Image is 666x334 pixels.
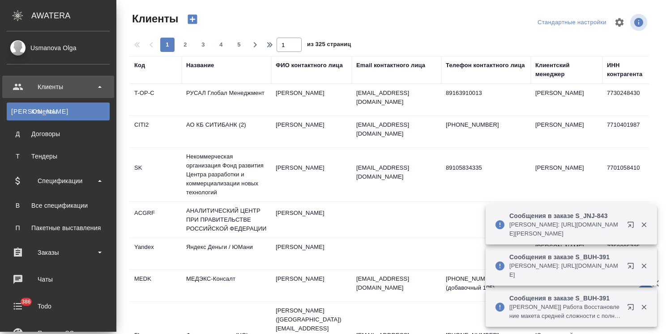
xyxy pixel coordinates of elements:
[196,40,210,49] span: 3
[11,107,105,116] div: Клиенты
[11,201,105,210] div: Все спецификации
[531,84,602,116] td: [PERSON_NAME]
[356,89,437,107] p: [EMAIL_ADDRESS][DOMAIN_NAME]
[271,270,352,301] td: [PERSON_NAME]
[446,61,525,70] div: Телефон контактного лица
[7,147,110,165] a: ТТендеры
[182,84,271,116] td: РУСАЛ Глобал Менеджмент
[214,38,228,52] button: 4
[602,116,654,147] td: 7710401987
[271,84,352,116] td: [PERSON_NAME]
[509,261,621,279] p: [PERSON_NAME]: [URL][DOMAIN_NAME]
[271,159,352,190] td: [PERSON_NAME]
[7,246,110,259] div: Заказы
[178,38,192,52] button: 2
[602,84,654,116] td: 7730248430
[446,120,526,129] p: [PHONE_NUMBER]
[635,221,653,229] button: Закрыть
[635,303,653,311] button: Закрыть
[271,116,352,147] td: [PERSON_NAME]
[446,163,526,172] p: 89105834335
[535,61,598,79] div: Клиентский менеджер
[7,197,110,214] a: ВВсе спецификации
[531,159,602,190] td: [PERSON_NAME]
[130,116,182,147] td: CITI2
[11,129,105,138] div: Договоры
[356,120,437,138] p: [EMAIL_ADDRESS][DOMAIN_NAME]
[130,204,182,236] td: ACGRF
[7,103,110,120] a: [PERSON_NAME]Клиенты
[182,238,271,270] td: Яндекс Деньги / ЮМани
[635,262,653,270] button: Закрыть
[11,223,105,232] div: Пакетные выставления
[307,39,351,52] span: из 325 страниц
[509,294,621,303] p: Сообщения в заказе S_BUH-391
[356,163,437,181] p: [EMAIL_ADDRESS][DOMAIN_NAME]
[622,298,643,320] button: Открыть в новой вкладке
[214,40,228,49] span: 4
[130,84,182,116] td: T-OP-C
[7,80,110,94] div: Клиенты
[11,152,105,161] div: Тендеры
[446,89,526,98] p: 89163910013
[509,220,621,238] p: [PERSON_NAME]: [URL][DOMAIN_NAME][PERSON_NAME]
[182,148,271,201] td: Некоммерческая организация Фонд развития Центра разработки и коммерциализации новых технологий
[232,40,246,49] span: 5
[130,159,182,190] td: SK
[271,204,352,236] td: [PERSON_NAME]
[182,116,271,147] td: АО КБ СИТИБАНК (2)
[232,38,246,52] button: 5
[509,303,621,321] p: [[PERSON_NAME]] Работа Восстановление макета средней сложности с полным соответствием оформлению ...
[130,12,178,26] span: Клиенты
[356,274,437,292] p: [EMAIL_ADDRESS][DOMAIN_NAME]
[178,40,192,49] span: 2
[509,211,621,220] p: Сообщения в заказе S_JNJ-843
[31,7,116,25] div: AWATERA
[186,61,214,70] div: Название
[622,216,643,237] button: Открыть в новой вкладке
[7,125,110,143] a: ДДоговоры
[509,253,621,261] p: Сообщения в заказе S_BUH-391
[7,300,110,313] div: Todo
[182,202,271,238] td: АНАЛИТИЧЕСКИЙ ЦЕНТР ПРИ ПРАВИТЕЛЬСТВЕ РОССИЙСКОЙ ФЕДЕРАЦИИ
[7,273,110,286] div: Чаты
[134,61,145,70] div: Код
[7,219,110,237] a: ППакетные выставления
[7,174,110,188] div: Спецификации
[531,116,602,147] td: [PERSON_NAME]
[535,16,609,30] div: split button
[607,61,650,79] div: ИНН контрагента
[609,12,630,33] span: Настроить таблицу
[16,297,36,306] span: 386
[622,257,643,278] button: Открыть в новой вкладке
[602,159,654,190] td: 7701058410
[446,274,526,292] p: [PHONE_NUMBER] (добавочный 105)
[182,270,271,301] td: МЕДЭКС-Консалт
[630,14,649,31] span: Посмотреть информацию
[356,61,425,70] div: Email контактного лица
[2,268,114,291] a: Чаты
[271,238,352,270] td: [PERSON_NAME]
[130,270,182,301] td: MEDK
[130,238,182,270] td: Yandex
[2,295,114,317] a: 386Todo
[276,61,343,70] div: ФИО контактного лица
[196,38,210,52] button: 3
[7,43,110,53] div: Usmanova Olga
[182,12,203,27] button: Создать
